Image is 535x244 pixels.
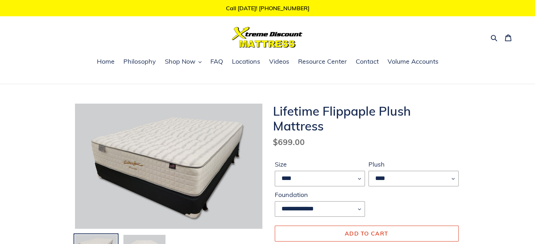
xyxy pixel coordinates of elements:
img: Xtreme Discount Mattress [232,27,303,48]
label: Size [275,159,365,169]
span: Home [97,57,115,66]
button: Add to cart [275,226,459,241]
a: Volume Accounts [384,57,442,67]
a: Videos [266,57,293,67]
span: $699.00 [273,137,305,147]
span: FAQ [210,57,223,66]
span: Locations [232,57,260,66]
h1: Lifetime Flippaple Plush Mattress [273,104,460,133]
a: FAQ [207,57,227,67]
label: Plush [368,159,459,169]
span: Resource Center [298,57,347,66]
a: Home [93,57,118,67]
button: Shop Now [161,57,205,67]
span: Philosophy [123,57,156,66]
span: Videos [269,57,289,66]
a: Contact [352,57,382,67]
a: Locations [228,57,264,67]
label: Foundation [275,190,365,199]
a: Resource Center [295,57,350,67]
span: Add to cart [345,230,388,237]
span: Contact [356,57,379,66]
span: Shop Now [165,57,196,66]
a: Philosophy [120,57,159,67]
span: Volume Accounts [388,57,438,66]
